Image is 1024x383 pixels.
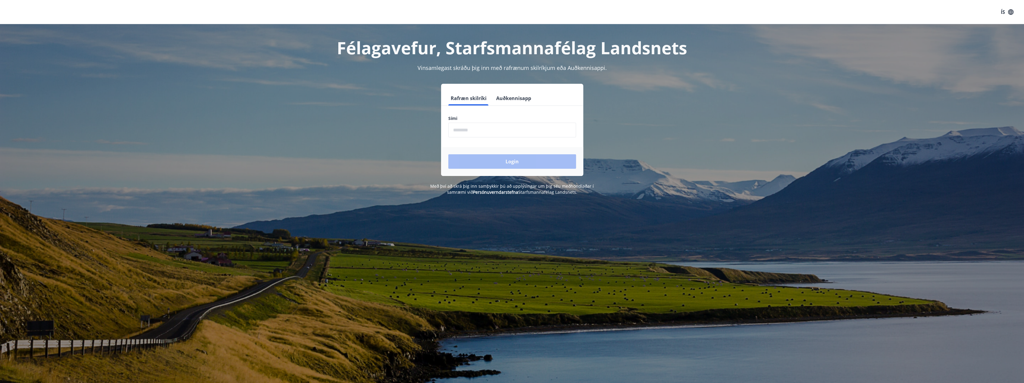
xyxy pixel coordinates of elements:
[302,36,722,59] h1: Félagavefur, Starfsmannafélag Landsnets
[494,91,534,105] button: Auðkennisapp
[418,64,607,71] span: Vinsamlegast skráðu þig inn með rafrænum skilríkjum eða Auðkennisappi.
[430,183,594,195] span: Með því að skrá þig inn samþykkir þú að upplýsingar um þig séu meðhöndlaðar í samræmi við Starfsm...
[473,189,518,195] a: Persónuverndarstefna
[448,115,576,121] label: Sími
[448,91,489,105] button: Rafræn skilríki
[997,7,1017,17] button: ÍS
